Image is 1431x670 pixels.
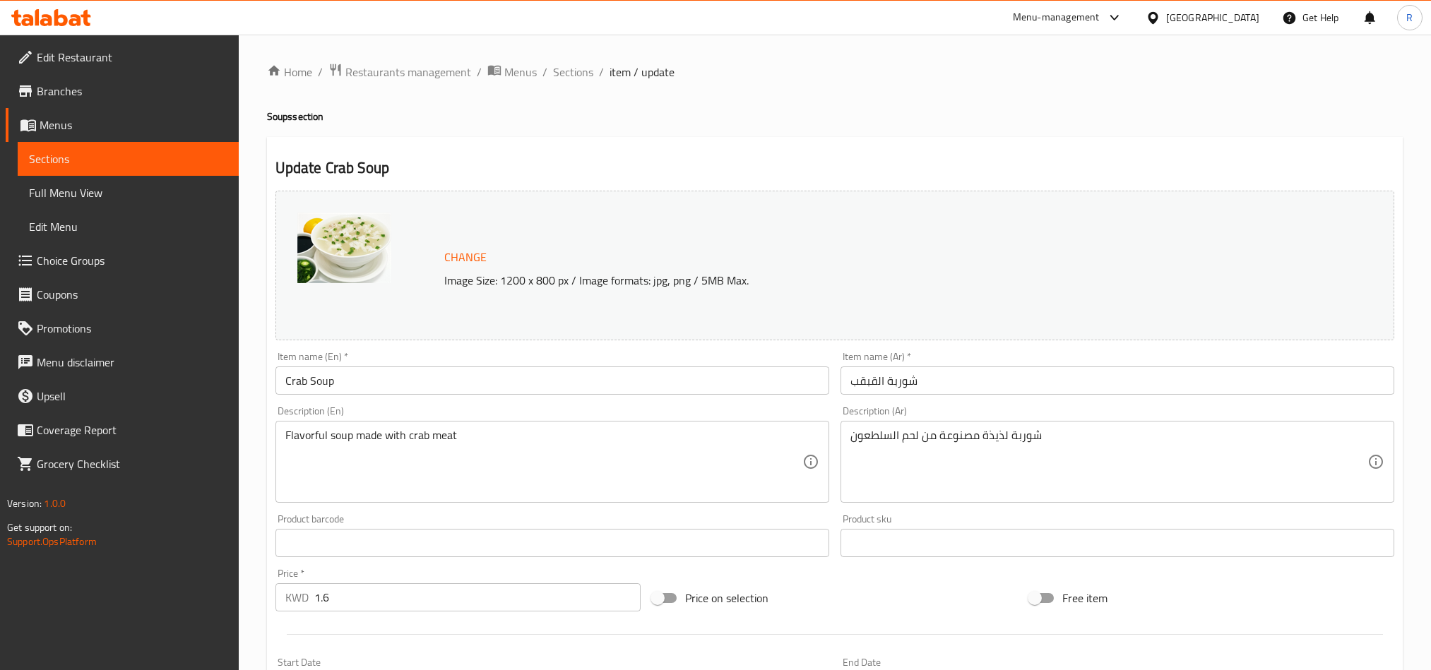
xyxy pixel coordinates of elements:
a: Grocery Checklist [6,447,239,481]
span: Coupons [37,286,227,303]
a: Upsell [6,379,239,413]
span: Get support on: [7,518,72,537]
span: Menu disclaimer [37,354,227,371]
h2: Update Crab Soup [275,157,1394,179]
a: Sections [18,142,239,176]
span: Sections [29,150,227,167]
span: item / update [610,64,675,80]
button: Change [439,243,492,272]
span: Promotions [37,320,227,337]
div: [GEOGRAPHIC_DATA] [1166,10,1259,25]
p: KWD [285,589,309,606]
input: Please enter product sku [841,529,1394,557]
span: Menus [504,64,537,80]
span: Free item [1062,590,1108,606]
span: R [1406,10,1413,25]
p: Image Size: 1200 x 800 px / Image formats: jpg, png / 5MB Max. [439,272,1245,289]
a: Choice Groups [6,244,239,277]
a: Restaurants management [328,63,471,81]
img: mmw_638763578737865146 [297,213,391,283]
span: Branches [37,83,227,100]
span: Menus [40,116,227,133]
li: / [477,64,482,80]
span: Edit Restaurant [37,49,227,66]
span: Coverage Report [37,421,227,438]
div: Menu-management [1013,9,1100,26]
input: Enter name Ar [841,366,1394,395]
nav: breadcrumb [267,63,1403,81]
span: Full Menu View [29,184,227,201]
span: Change [444,247,487,268]
span: Price on selection [685,590,768,606]
input: Enter name En [275,366,829,395]
span: 1.0.0 [44,494,66,513]
a: Coupons [6,277,239,311]
a: Menus [6,108,239,142]
a: Home [267,64,312,80]
a: Edit Restaurant [6,40,239,74]
a: Coverage Report [6,413,239,447]
h4: Soups section [267,109,1403,124]
input: Please enter product barcode [275,529,829,557]
a: Sections [553,64,593,80]
span: Edit Menu [29,218,227,235]
a: Support.OpsPlatform [7,532,97,551]
li: / [318,64,323,80]
a: Full Menu View [18,176,239,210]
li: / [542,64,547,80]
span: Grocery Checklist [37,455,227,472]
a: Branches [6,74,239,108]
a: Menus [487,63,537,81]
a: Edit Menu [18,210,239,244]
span: Restaurants management [345,64,471,80]
li: / [599,64,604,80]
textarea: Flavorful soup made with crab meat [285,429,802,496]
textarea: شوربة لذيذة مصنوعة من لحم السلطعون [850,429,1367,496]
a: Menu disclaimer [6,345,239,379]
span: Choice Groups [37,252,227,269]
span: Version: [7,494,42,513]
a: Promotions [6,311,239,345]
input: Please enter price [314,583,641,611]
span: Upsell [37,388,227,405]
